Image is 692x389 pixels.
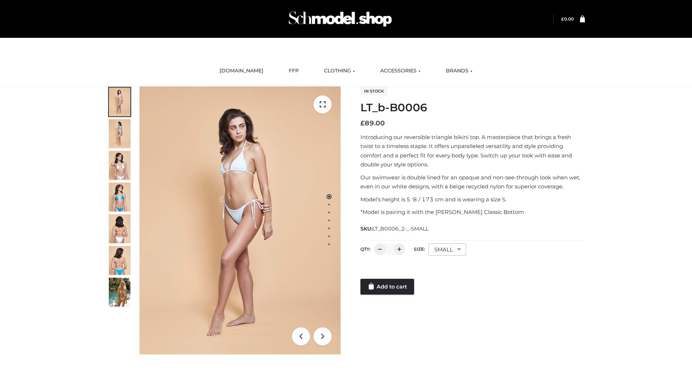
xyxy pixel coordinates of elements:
[360,246,371,252] label: QTY:
[109,88,130,116] img: ArielClassicBikiniTop_CloudNine_AzureSky_OW114ECO_1-scaled.jpg
[429,243,466,256] div: SMALL
[360,119,385,127] bdi: 89.00
[561,16,574,22] a: £0.00
[360,207,585,217] p: *Model is pairing it with the [PERSON_NAME] Classic Bottom
[375,63,426,79] a: ACCESSORIES
[561,16,564,22] span: £
[360,173,585,191] p: Our swimwear is double lined for an opaque and non-see-through look when wet, even in our white d...
[360,224,429,233] span: SKU:
[360,87,387,95] span: In stock
[109,183,130,211] img: ArielClassicBikiniTop_CloudNine_AzureSky_OW114ECO_4-scaled.jpg
[283,63,304,79] a: FFP
[360,119,365,127] span: £
[440,63,478,79] a: BRANDS
[109,246,130,275] img: ArielClassicBikiniTop_CloudNine_AzureSky_OW114ECO_8-scaled.jpg
[319,63,360,79] a: CLOTHING
[109,119,130,148] img: ArielClassicBikiniTop_CloudNine_AzureSky_OW114ECO_2-scaled.jpg
[109,151,130,180] img: ArielClassicBikiniTop_CloudNine_AzureSky_OW114ECO_3-scaled.jpg
[360,195,585,204] p: Model’s height is 5 ‘8 / 173 cm and is wearing a size S.
[360,279,414,295] a: Add to cart
[214,63,269,79] a: [DOMAIN_NAME]
[561,16,574,22] bdi: 0.00
[414,246,425,252] label: Size:
[360,133,585,169] p: Introducing our reversible triangle bikini top. A masterpiece that brings a fresh twist to a time...
[139,86,341,354] img: ArielClassicBikiniTop_CloudNine_AzureSky_OW114ECO_1
[109,214,130,243] img: ArielClassicBikiniTop_CloudNine_AzureSky_OW114ECO_7-scaled.jpg
[286,5,394,33] img: Schmodel Admin 964
[360,101,585,114] h1: LT_b-B0006
[372,225,429,232] span: LT_B0006_2-_-SMALL
[109,278,130,307] img: Arieltop_CloudNine_AzureSky2.jpg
